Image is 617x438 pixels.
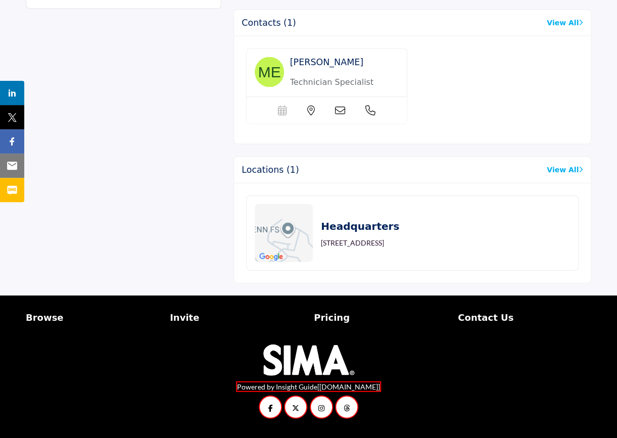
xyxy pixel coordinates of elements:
[317,382,380,391] span: insightguide.com
[310,395,333,418] a: Instagram Link
[336,426,399,434] span: threads.net
[285,426,348,434] span: twitter.com
[314,310,447,324] a: Pricing
[259,395,282,418] a: Facebook Link
[547,164,583,175] a: View All
[246,48,407,124] a: image [PERSON_NAME] Technician Specialist
[260,426,322,434] span: facebook.com
[321,237,384,248] p: [STREET_ADDRESS]
[335,395,358,418] a: Threads Link
[263,344,354,375] img: No Site Logo
[170,310,303,324] a: Invite
[284,395,307,418] a: Twitter Link
[255,57,283,87] img: image
[290,76,399,88] p: Technician Specialist
[26,310,159,324] a: Browse
[547,17,583,28] a: View All
[236,381,381,392] a: Powered by Insight Guide[[DOMAIN_NAME]]
[321,218,399,233] h2: Headquarters
[290,57,363,67] span: [PERSON_NAME]
[242,164,299,175] h2: Locations (1)
[255,204,313,262] img: Location Map
[458,310,591,324] a: Contact Us
[242,17,296,28] h2: Contacts (1)
[311,426,373,434] span: instagram.com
